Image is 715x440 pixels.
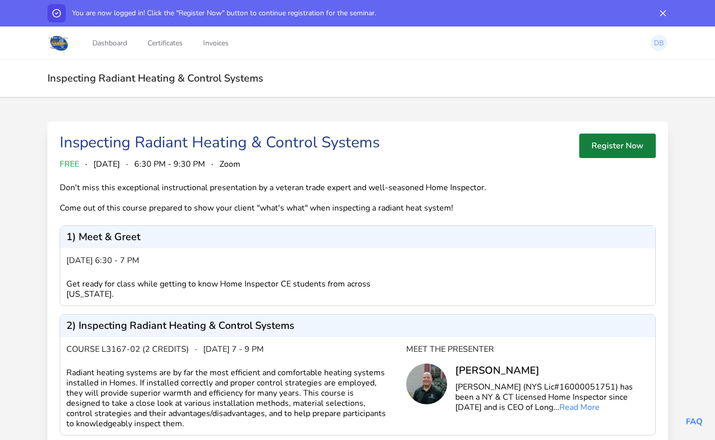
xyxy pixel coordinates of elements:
span: [DATE] [93,158,120,170]
p: 1) Meet & Greet [66,232,140,242]
div: [PERSON_NAME] [455,364,649,378]
a: Read More [559,402,600,413]
div: Inspecting Radiant Heating & Control Systems [60,134,380,152]
span: FREE [60,158,79,170]
a: FAQ [686,416,703,427]
span: 6:30 PM - 9:30 PM [134,158,205,170]
button: Dismiss [654,4,672,22]
img: Daniel Bartels [651,35,667,51]
p: 2) Inspecting Radiant Heating & Control Systems [66,321,294,331]
img: Logo [47,34,70,52]
span: [DATE] 7 - 9 pm [203,343,264,355]
div: Get ready for class while getting to know Home Inspector CE students from across [US_STATE]. [66,279,406,299]
span: · [211,158,213,170]
a: Dashboard [90,26,129,60]
p: You are now logged in! Click the "Register Now" button to continue registration for the seminar. [72,8,376,18]
span: Zoom [219,158,240,170]
div: Meet the Presenter [406,343,649,355]
img: Chris Long [406,364,447,404]
h2: Inspecting Radiant Heating & Control Systems [47,72,668,85]
div: Radiant heating systems are by far the most efficient and comfortable heating systems installed i... [66,368,406,429]
button: Register Now [579,134,656,158]
p: [PERSON_NAME] (NYS Lic#16000051751) has been a NY & CT licensed Home Inspector since [DATE] and i... [455,382,649,412]
div: Don't miss this exceptional instructional presentation by a veteran trade expert and well-seasone... [60,183,507,213]
span: Course L3167-02 (2 credits) [66,343,189,355]
span: [DATE] 6:30 - 7 pm [66,254,139,267]
a: Certificates [145,26,185,60]
span: · [126,158,128,170]
span: · [195,343,197,355]
a: Invoices [201,26,231,60]
span: · [85,158,87,170]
